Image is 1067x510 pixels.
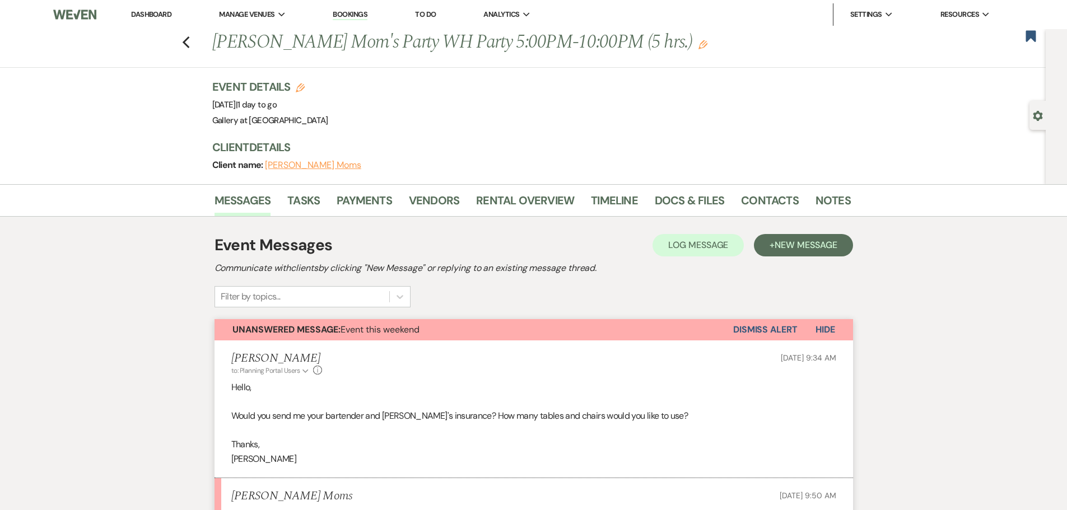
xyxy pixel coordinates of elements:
[231,452,836,466] p: [PERSON_NAME]
[215,233,333,257] h1: Event Messages
[337,191,392,216] a: Payments
[131,10,171,19] a: Dashboard
[231,380,836,395] p: Hello,
[232,324,420,335] span: Event this weekend
[1033,110,1043,120] button: Open lead details
[798,319,853,340] button: Hide
[221,290,281,303] div: Filter by topics...
[591,191,638,216] a: Timeline
[212,99,277,110] span: [DATE]
[215,261,853,275] h2: Communicate with clients by clicking "New Message" or replying to an existing message thread.
[212,79,328,95] h3: Event Details
[237,99,277,110] span: 1 day to go
[212,139,840,155] h3: Client Details
[231,366,311,376] button: to: Planning Portal Users
[415,10,436,19] a: To Do
[775,239,837,251] span: New Message
[333,10,367,20] a: Bookings
[780,490,836,500] span: [DATE] 9:50 AM
[231,352,323,366] h5: [PERSON_NAME]
[741,191,799,216] a: Contacts
[231,366,300,375] span: to: Planning Portal Users
[236,99,277,110] span: |
[733,319,798,340] button: Dismiss Alert
[409,191,459,216] a: Vendors
[483,9,519,20] span: Analytics
[816,324,835,335] span: Hide
[476,191,574,216] a: Rental Overview
[212,159,265,171] span: Client name:
[215,319,733,340] button: Unanswered Message:Event this weekend
[668,239,728,251] span: Log Message
[215,191,271,216] a: Messages
[653,234,744,256] button: Log Message
[231,437,836,452] p: Thanks,
[698,39,707,49] button: Edit
[212,29,714,56] h1: [PERSON_NAME] Mom's Party WH Party 5:00PM-10:00PM (5 hrs.)
[850,9,882,20] span: Settings
[754,234,852,256] button: +New Message
[231,409,836,423] p: Would you send me your bartender and [PERSON_NAME]'s insurance? How many tables and chairs would ...
[940,9,979,20] span: Resources
[265,161,361,170] button: [PERSON_NAME] Moms
[781,353,836,363] span: [DATE] 9:34 AM
[53,3,96,26] img: Weven Logo
[219,9,274,20] span: Manage Venues
[212,115,328,126] span: Gallery at [GEOGRAPHIC_DATA]
[655,191,724,216] a: Docs & Files
[816,191,851,216] a: Notes
[287,191,320,216] a: Tasks
[231,489,353,503] h5: [PERSON_NAME] Moms
[232,324,341,335] strong: Unanswered Message:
